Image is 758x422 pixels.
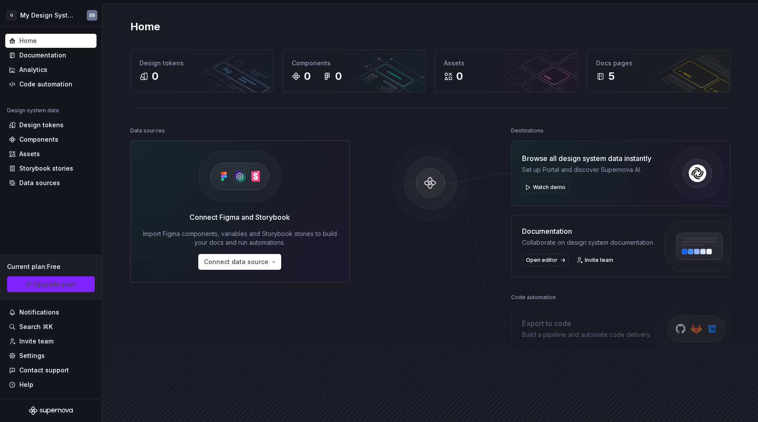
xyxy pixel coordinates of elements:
div: Components [19,135,58,144]
a: Analytics [5,63,97,77]
a: Open editor [522,254,568,266]
div: Assets [19,150,40,158]
span: Open editor [526,257,558,264]
a: Design tokens0 [130,50,274,93]
span: Invite team [585,257,613,264]
div: ER [89,12,95,19]
div: Analytics [19,65,47,74]
a: Design tokens [5,118,97,132]
button: GMy Design SystemER [2,6,100,25]
div: Home [19,36,37,45]
div: Browse all design system data instantly [522,153,651,164]
a: Docs pages5 [587,50,730,93]
div: Assets [444,59,569,68]
div: Documentation [19,51,66,60]
div: Build a pipeline and automate code delivery. [522,330,651,339]
div: Data sources [19,179,60,187]
button: Watch demo [522,181,569,193]
a: Components [5,132,97,147]
div: Destinations [511,125,543,137]
div: Design tokens [139,59,265,68]
a: Storybook stories [5,161,97,175]
div: Components [292,59,417,68]
div: Import Figma components, variables and Storybook stories to build your docs and run automations. [143,229,337,247]
div: Connect Figma and Storybook [189,212,290,222]
div: Design system data [7,107,59,114]
div: Storybook stories [19,164,73,173]
div: 0 [304,69,311,83]
span: Connect data source [204,257,268,266]
div: My Design System [20,11,76,20]
div: Documentation [522,226,654,236]
a: Data sources [5,176,97,190]
button: Connect data source [198,254,281,270]
a: Invite team [574,254,617,266]
a: Components00 [282,50,426,93]
span: Watch demo [533,184,565,191]
div: 0 [152,69,158,83]
a: Documentation [5,48,97,62]
div: 0 [456,69,463,83]
div: Design tokens [19,121,64,129]
div: Collaborate on design system documentation. [522,238,654,247]
div: Code automation [511,291,556,304]
div: Data sources [130,125,165,137]
div: Export to code [522,318,651,329]
div: Code automation [19,80,72,89]
a: Assets0 [435,50,578,93]
div: G [6,10,17,21]
h2: Home [130,20,160,34]
a: Home [5,34,97,48]
div: Set up Portal and discover Supernova AI. [522,165,651,174]
div: 5 [608,69,615,83]
a: Assets [5,147,97,161]
div: 0 [335,69,342,83]
a: Code automation [5,77,97,91]
div: Docs pages [596,59,721,68]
